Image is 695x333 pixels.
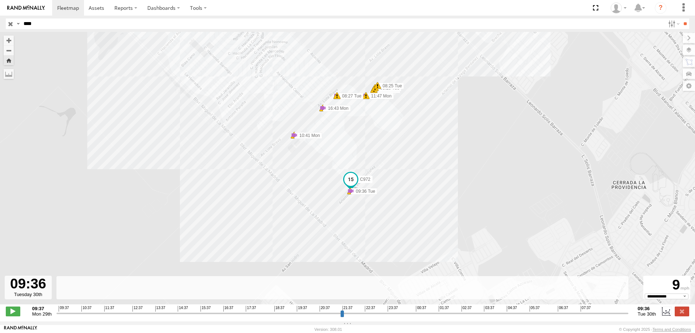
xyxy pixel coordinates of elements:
[342,306,353,312] span: 21:37
[644,277,689,294] div: 9
[530,306,540,312] span: 05:37
[297,306,307,312] span: 19:37
[155,306,165,312] span: 13:37
[655,2,666,14] i: ?
[507,306,517,312] span: 04:37
[32,311,52,317] span: Mon 29th Sep 2025
[32,306,52,311] strong: 09:37
[360,176,371,182] span: C972
[683,81,695,91] label: Map Settings
[7,5,45,11] img: rand-logo.svg
[665,18,681,29] label: Search Filter Options
[375,85,401,91] label: 08:25 Tue
[178,306,188,312] span: 14:37
[365,306,375,312] span: 22:37
[619,327,691,332] div: © Copyright 2025 -
[337,93,363,99] label: 08:27 Tue
[274,306,285,312] span: 18:37
[581,306,591,312] span: 07:37
[484,306,494,312] span: 03:37
[4,326,37,333] a: Visit our Website
[323,105,351,112] label: 16:43 Mon
[675,307,689,316] label: Close
[653,327,691,332] a: Terms and Conditions
[4,69,14,79] label: Measure
[558,306,568,312] span: 06:37
[15,18,21,29] label: Search Query
[320,306,330,312] span: 20:37
[638,306,656,311] strong: 09:36
[4,36,14,45] button: Zoom in
[6,307,20,316] label: Play/Stop
[246,306,256,312] span: 17:37
[378,83,404,89] label: 08:25 Tue
[462,306,472,312] span: 02:37
[315,327,342,332] div: Version: 308.01
[104,306,114,312] span: 11:37
[638,311,656,317] span: Tue 30th Sep 2025
[132,306,143,312] span: 12:37
[351,188,377,195] label: 09:36 Tue
[439,306,449,312] span: 01:37
[608,3,629,13] div: MANUEL HERNANDEZ
[374,87,400,93] label: 08:24 Tue
[416,306,426,312] span: 00:37
[201,306,211,312] span: 15:37
[366,93,394,99] label: 11:47 Mon
[81,306,92,312] span: 10:37
[388,306,398,312] span: 23:37
[4,55,14,65] button: Zoom Home
[223,306,233,312] span: 16:37
[294,132,322,139] label: 10:41 Mon
[59,306,69,312] span: 09:37
[4,45,14,55] button: Zoom out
